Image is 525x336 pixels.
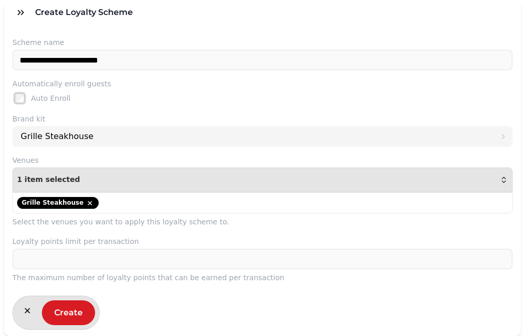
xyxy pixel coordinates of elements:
[35,6,137,19] h3: Create Loyalty Scheme
[12,37,513,48] label: Scheme name
[17,197,99,209] div: Grille Steakhouse
[31,93,511,103] label: Auto Enroll
[12,271,513,284] p: The maximum number of loyalty points that can be earned per transaction
[54,309,83,317] span: Create
[12,236,513,247] label: Loyalty points limit per transaction
[21,130,94,143] p: Grille Steakhouse
[12,114,513,124] label: Brand kit
[42,300,95,325] button: Create
[17,176,80,184] span: 1 item selected
[12,79,513,89] label: Automatically enroll guests
[12,155,513,165] label: Venues
[12,167,513,192] button: 1 item selected
[12,216,513,228] p: Select the venues you want to apply this loyalty scheme to.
